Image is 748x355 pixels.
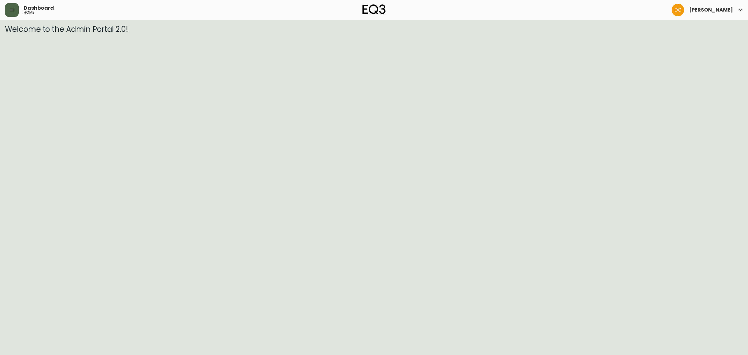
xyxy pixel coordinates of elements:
img: logo [362,4,386,14]
h3: Welcome to the Admin Portal 2.0! [5,25,743,34]
span: Dashboard [24,6,54,11]
img: 7eb451d6983258353faa3212700b340b [672,4,684,16]
h5: home [24,11,34,14]
span: [PERSON_NAME] [689,7,733,12]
